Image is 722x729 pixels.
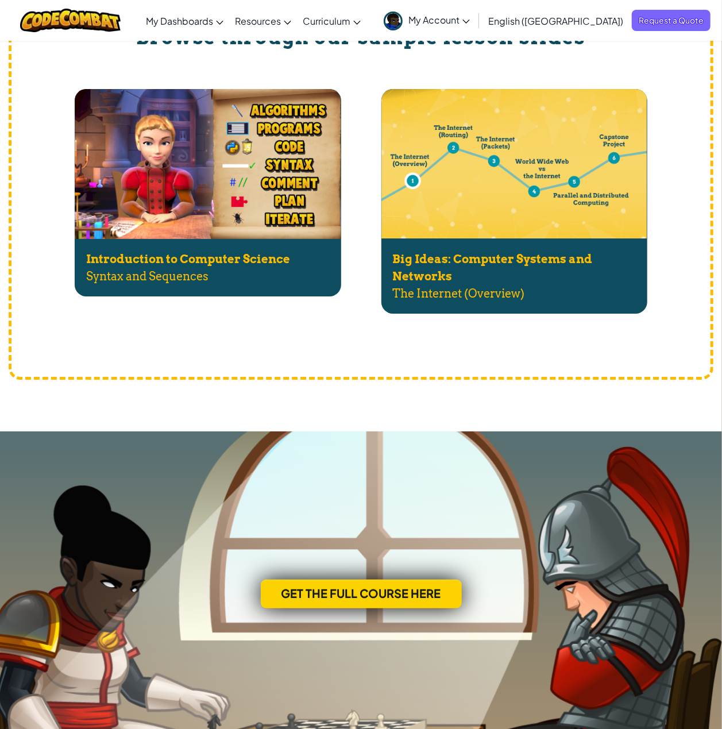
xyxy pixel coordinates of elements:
a: Introduction to Computer ScienceSyntax and Sequences [75,89,341,296]
div: Introduction to Computer Science [86,250,330,268]
span: Curriculum [303,15,350,27]
span: My Dashboards [146,15,213,27]
img: CodeCombat logo [20,9,121,32]
span: Resources [235,15,281,27]
a: Curriculum [297,5,366,36]
img: internet1.png [381,89,648,239]
a: Resources [229,5,297,36]
a: My Account [378,2,476,38]
div: Syntax and Sequences [86,268,330,285]
img: avatar [384,11,403,30]
a: Get the full course here [261,580,462,608]
a: Big Ideas: Computer Systems and NetworksThe Internet (Overview) [381,89,648,314]
span: My Account [408,14,470,26]
a: English ([GEOGRAPHIC_DATA]) [482,5,629,36]
div: Big Ideas: Computer Systems and Networks [393,250,636,285]
a: Request a Quote [632,10,711,31]
a: My Dashboards [140,5,229,36]
div: The Internet (Overview) [393,285,636,302]
span: English ([GEOGRAPHIC_DATA]) [488,15,623,27]
img: syntax.png [75,89,341,239]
